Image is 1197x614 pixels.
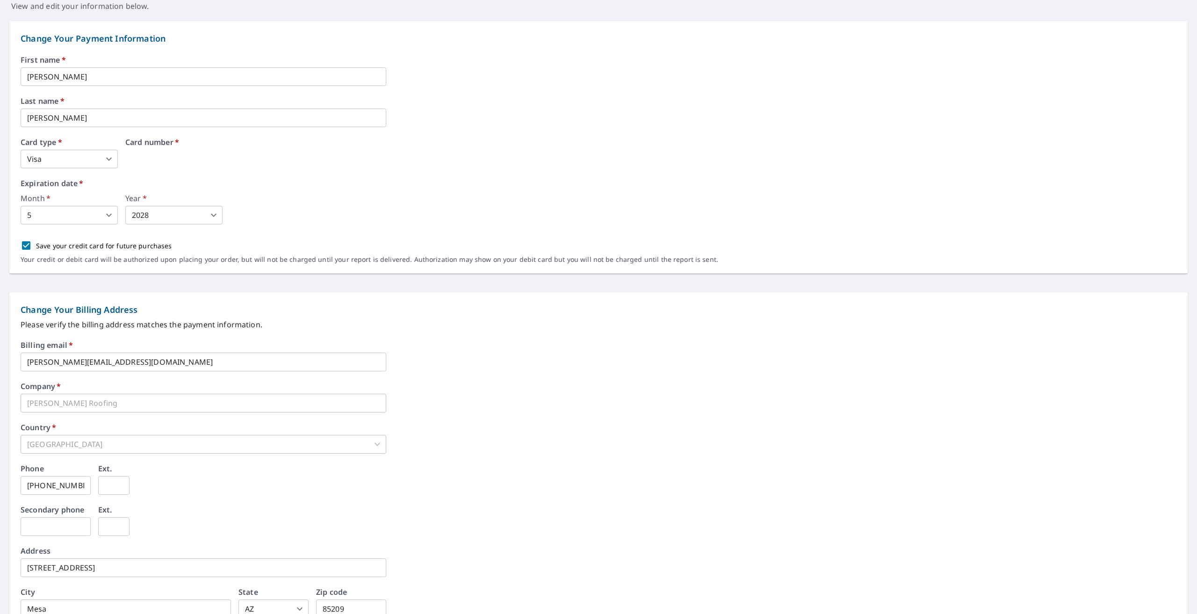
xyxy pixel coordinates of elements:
[21,255,718,264] p: Your credit or debit card will be authorized upon placing your order, but will not be charged unt...
[125,138,386,146] label: Card number
[21,32,1176,45] p: Change Your Payment Information
[21,435,386,454] div: [GEOGRAPHIC_DATA]
[21,138,118,146] label: Card type
[21,206,118,224] div: 5
[21,150,118,168] div: Visa
[21,588,36,596] label: City
[316,588,347,596] label: Zip code
[21,547,50,555] label: Address
[125,195,223,202] label: Year
[21,97,1176,105] label: Last name
[21,383,61,390] label: Company
[238,588,258,596] label: State
[21,56,1176,64] label: First name
[98,506,112,513] label: Ext.
[21,465,44,472] label: Phone
[36,241,172,251] p: Save your credit card for future purchases
[21,195,118,202] label: Month
[21,319,1176,330] p: Please verify the billing address matches the payment information.
[98,465,112,472] label: Ext.
[21,180,1176,187] label: Expiration date
[21,424,56,431] label: Country
[21,506,84,513] label: Secondary phone
[125,206,223,224] div: 2028
[21,303,1176,316] p: Change Your Billing Address
[21,341,73,349] label: Billing email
